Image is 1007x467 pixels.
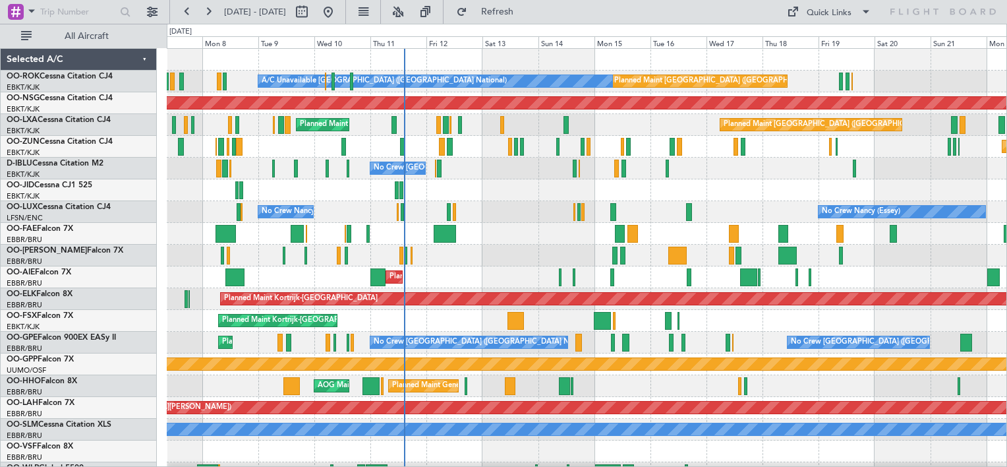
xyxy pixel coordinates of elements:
[762,36,819,48] div: Thu 18
[7,300,42,310] a: EBBR/BRU
[318,376,477,396] div: AOG Maint [US_STATE] ([GEOGRAPHIC_DATA])
[224,289,378,309] div: Planned Maint Kortrijk-[GEOGRAPHIC_DATA]
[370,36,426,48] div: Thu 11
[7,290,36,298] span: OO-ELK
[392,376,501,396] div: Planned Maint Geneva (Cointrin)
[7,334,116,342] a: OO-GPEFalcon 900EX EASy II
[40,2,116,22] input: Trip Number
[7,431,42,441] a: EBBR/BRU
[7,116,111,124] a: OO-LXACessna Citation CJ4
[258,36,314,48] div: Tue 9
[7,247,123,255] a: OO-[PERSON_NAME]Falcon 7X
[34,32,139,41] span: All Aircraft
[450,1,529,22] button: Refresh
[374,332,594,352] div: No Crew [GEOGRAPHIC_DATA] ([GEOGRAPHIC_DATA] National)
[875,36,931,48] div: Sat 20
[262,71,507,91] div: A/C Unavailable [GEOGRAPHIC_DATA] ([GEOGRAPHIC_DATA] National)
[7,399,38,407] span: OO-LAH
[7,116,38,124] span: OO-LXA
[300,115,538,135] div: Planned Maint [GEOGRAPHIC_DATA] ([GEOGRAPHIC_DATA] National)
[389,267,597,287] div: Planned Maint [GEOGRAPHIC_DATA] ([GEOGRAPHIC_DATA])
[224,6,286,18] span: [DATE] - [DATE]
[7,160,32,168] span: D-IBLU
[146,36,202,48] div: Sun 7
[7,181,92,189] a: OO-JIDCessna CJ1 525
[7,160,103,168] a: D-IBLUCessna Citation M2
[7,138,113,146] a: OO-ZUNCessna Citation CJ4
[7,334,38,342] span: OO-GPE
[7,225,73,233] a: OO-FAEFalcon 7X
[7,104,40,114] a: EBKT/KJK
[7,181,34,189] span: OO-JID
[7,399,74,407] a: OO-LAHFalcon 7X
[7,94,113,102] a: OO-NSGCessna Citation CJ4
[7,148,40,158] a: EBKT/KJK
[7,443,73,451] a: OO-VSFFalcon 8X
[7,322,40,332] a: EBKT/KJK
[222,311,376,330] div: Planned Maint Kortrijk-[GEOGRAPHIC_DATA]
[7,344,42,354] a: EBBR/BRU
[650,36,706,48] div: Tue 16
[7,203,111,211] a: OO-LUXCessna Citation CJ4
[538,36,594,48] div: Sun 14
[222,332,461,352] div: Planned Maint [GEOGRAPHIC_DATA] ([GEOGRAPHIC_DATA] National)
[314,36,370,48] div: Wed 10
[7,356,74,363] a: OO-GPPFalcon 7X
[7,312,73,320] a: OO-FSXFalcon 7X
[7,377,77,385] a: OO-HHOFalcon 8X
[780,1,878,22] button: Quick Links
[7,170,40,179] a: EBKT/KJK
[426,36,482,48] div: Fri 12
[7,409,42,419] a: EBBR/BRU
[7,421,38,429] span: OO-SLM
[7,82,40,92] a: EBKT/KJK
[7,268,71,276] a: OO-AIEFalcon 7X
[7,126,40,136] a: EBKT/KJK
[7,443,37,451] span: OO-VSF
[7,387,42,397] a: EBBR/BRU
[7,290,72,298] a: OO-ELKFalcon 8X
[7,73,40,80] span: OO-ROK
[7,203,38,211] span: OO-LUX
[7,421,111,429] a: OO-SLMCessna Citation XLS
[931,36,987,48] div: Sun 21
[374,158,594,178] div: No Crew [GEOGRAPHIC_DATA] ([GEOGRAPHIC_DATA] National)
[7,365,46,375] a: UUMO/OSF
[7,278,42,288] a: EBBR/BRU
[819,36,875,48] div: Fri 19
[470,7,525,16] span: Refresh
[14,26,143,47] button: All Aircraft
[7,138,40,146] span: OO-ZUN
[7,191,40,201] a: EBKT/KJK
[7,356,38,363] span: OO-GPP
[7,213,43,223] a: LFSN/ENC
[7,225,37,233] span: OO-FAE
[202,36,258,48] div: Mon 8
[7,94,40,102] span: OO-NSG
[7,377,41,385] span: OO-HHO
[7,235,42,245] a: EBBR/BRU
[822,202,900,222] div: No Crew Nancy (Essey)
[594,36,650,48] div: Mon 15
[262,202,340,222] div: No Crew Nancy (Essey)
[7,257,42,266] a: EBBR/BRU
[614,71,822,91] div: Planned Maint [GEOGRAPHIC_DATA] ([GEOGRAPHIC_DATA])
[169,26,192,38] div: [DATE]
[7,247,87,255] span: OO-[PERSON_NAME]
[807,7,851,20] div: Quick Links
[7,268,35,276] span: OO-AIE
[482,36,538,48] div: Sat 13
[706,36,762,48] div: Wed 17
[7,452,42,462] a: EBBR/BRU
[7,312,37,320] span: OO-FSX
[724,115,931,135] div: Planned Maint [GEOGRAPHIC_DATA] ([GEOGRAPHIC_DATA])
[7,73,113,80] a: OO-ROKCessna Citation CJ4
